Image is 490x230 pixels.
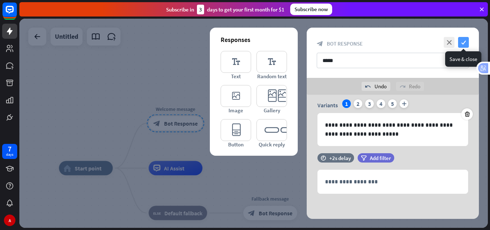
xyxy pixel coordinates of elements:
i: redo [400,84,405,89]
div: 3 [365,99,374,108]
div: Undo [362,82,390,91]
i: undo [365,84,371,89]
i: block_bot_response [317,41,323,47]
div: 7 [8,146,11,152]
span: Add filter [370,155,391,161]
div: 1 [342,99,351,108]
i: close [444,37,454,48]
span: Bot Response [327,40,363,47]
div: 4 [377,99,385,108]
div: A [4,215,15,226]
div: +2s delay [329,155,351,161]
div: Redo [396,82,424,91]
i: time [321,155,326,160]
i: check [458,37,469,48]
div: 3 [197,5,204,14]
div: days [6,152,13,157]
a: 7 days [2,144,17,159]
i: plus [400,99,408,108]
div: 5 [388,99,397,108]
div: Subscribe in days to get your first month for $1 [166,5,284,14]
span: Variants [317,102,338,109]
button: Open LiveChat chat widget [6,3,27,24]
div: Subscribe now [290,4,332,15]
div: 2 [354,99,362,108]
i: filter [361,155,367,161]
